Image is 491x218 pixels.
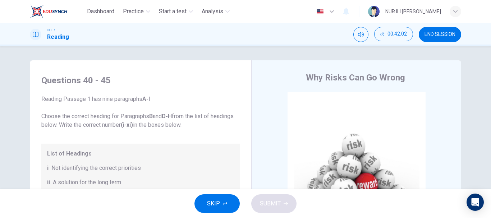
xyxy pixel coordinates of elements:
img: EduSynch logo [30,4,68,19]
button: SKIP [194,194,240,213]
button: Dashboard [84,5,117,18]
span: 00:42:02 [387,31,407,37]
div: Open Intercom Messenger [467,194,484,211]
div: Mute [353,27,368,42]
button: END SESSION [419,27,461,42]
a: EduSynch logo [30,4,84,19]
span: Not identifying the correct priorities [51,164,141,172]
span: Practice [123,7,144,16]
b: D-H [162,113,172,120]
span: CEFR [47,28,55,33]
h4: Questions 40 - 45 [41,75,240,86]
img: en [316,9,325,14]
button: 00:42:02 [374,27,413,41]
span: END SESSION [425,32,455,37]
div: NUR ILI [PERSON_NAME] [385,7,441,16]
span: Analysis [202,7,223,16]
b: B [149,113,153,120]
span: ii [47,178,50,187]
b: (i-xi) [121,121,133,128]
div: Hide [374,27,413,42]
button: Analysis [199,5,233,18]
button: Practice [120,5,153,18]
span: Reading Passage 1 has nine paragraphs Choose the correct heading for Paragraphs and from the list... [41,95,240,129]
span: i [47,164,49,172]
button: Start a test [156,5,196,18]
span: SKIP [207,199,220,209]
span: Dashboard [87,7,114,16]
img: Profile picture [368,6,380,17]
span: Start a test [159,7,187,16]
span: A solution for the long term [53,178,121,187]
h1: Reading [47,33,69,41]
b: A-I [142,96,150,102]
span: List of Headings [47,149,234,158]
h4: Why Risks Can Go Wrong [306,72,405,83]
